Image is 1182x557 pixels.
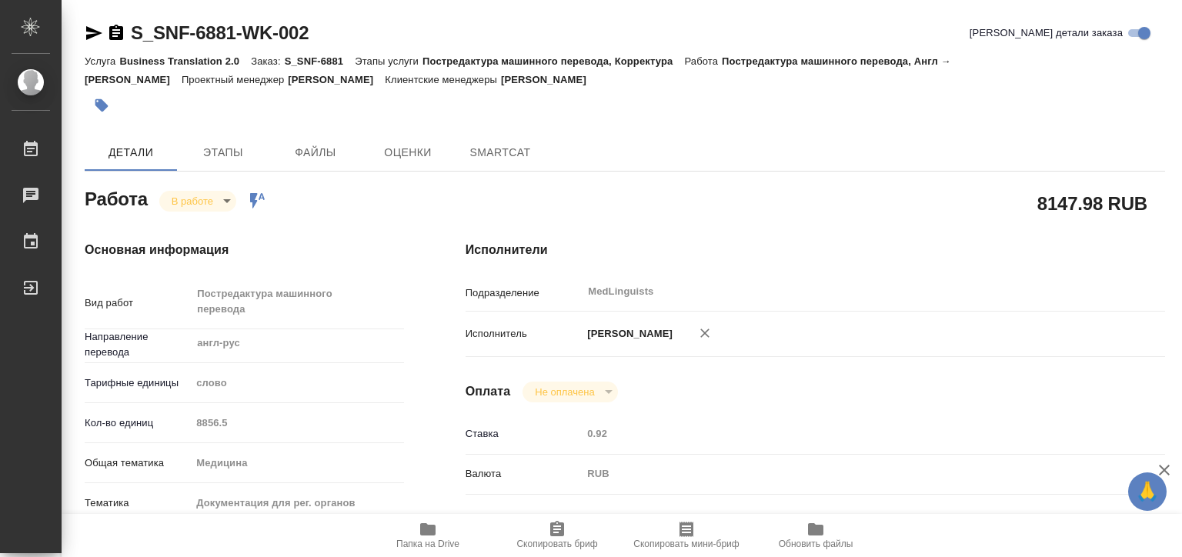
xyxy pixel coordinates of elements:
div: слово [191,370,403,396]
button: Папка на Drive [363,514,492,557]
p: Направление перевода [85,329,191,360]
span: 🙏 [1134,475,1160,508]
p: Работа [684,55,722,67]
p: Проектный менеджер [182,74,288,85]
div: В работе [159,191,236,212]
span: Скопировать мини-бриф [633,539,739,549]
input: Пустое поле [191,412,403,434]
h4: Исполнители [466,241,1165,259]
p: [PERSON_NAME] [288,74,385,85]
span: Детали [94,143,168,162]
span: [PERSON_NAME] детали заказа [970,25,1123,41]
p: Общая тематика [85,455,191,471]
p: Кол-во единиц [85,415,191,431]
div: В работе [523,382,617,402]
div: Медицина [191,450,403,476]
div: Документация для рег. органов [191,490,403,516]
p: Клиентские менеджеры [385,74,501,85]
p: [PERSON_NAME] [582,326,673,342]
span: SmartCat [463,143,537,162]
h4: Основная информация [85,241,404,259]
p: Услуга [85,55,119,67]
p: S_SNF-6881 [285,55,356,67]
button: Скопировать ссылку [107,24,125,42]
p: Заказ: [251,55,284,67]
p: [PERSON_NAME] [501,74,598,85]
p: Подразделение [466,285,583,301]
p: Постредактура машинного перевода, Корректура [422,55,684,67]
p: Тарифные единицы [85,375,191,391]
span: Файлы [279,143,352,162]
button: В работе [167,195,218,208]
div: RUB [582,461,1107,487]
span: Скопировать бриф [516,539,597,549]
a: S_SNF-6881-WK-002 [131,22,309,43]
p: Валюта [466,466,583,482]
h2: Работа [85,184,148,212]
span: Обновить файлы [779,539,853,549]
button: Скопировать мини-бриф [622,514,751,557]
p: Тематика [85,495,191,511]
p: Вид работ [85,295,191,311]
h4: Оплата [466,382,511,401]
span: Этапы [186,143,260,162]
button: 🙏 [1128,472,1167,511]
h2: 8147.98 RUB [1037,190,1147,216]
p: Ставка [466,426,583,442]
span: Папка на Drive [396,539,459,549]
input: Пустое поле [582,422,1107,445]
button: Обновить файлы [751,514,880,557]
button: Не оплачена [530,385,599,399]
p: Business Translation 2.0 [119,55,251,67]
button: Скопировать ссылку для ЯМессенджера [85,24,103,42]
button: Удалить исполнителя [688,316,722,350]
button: Скопировать бриф [492,514,622,557]
p: Исполнитель [466,326,583,342]
span: Оценки [371,143,445,162]
button: Добавить тэг [85,88,119,122]
p: Этапы услуги [355,55,422,67]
